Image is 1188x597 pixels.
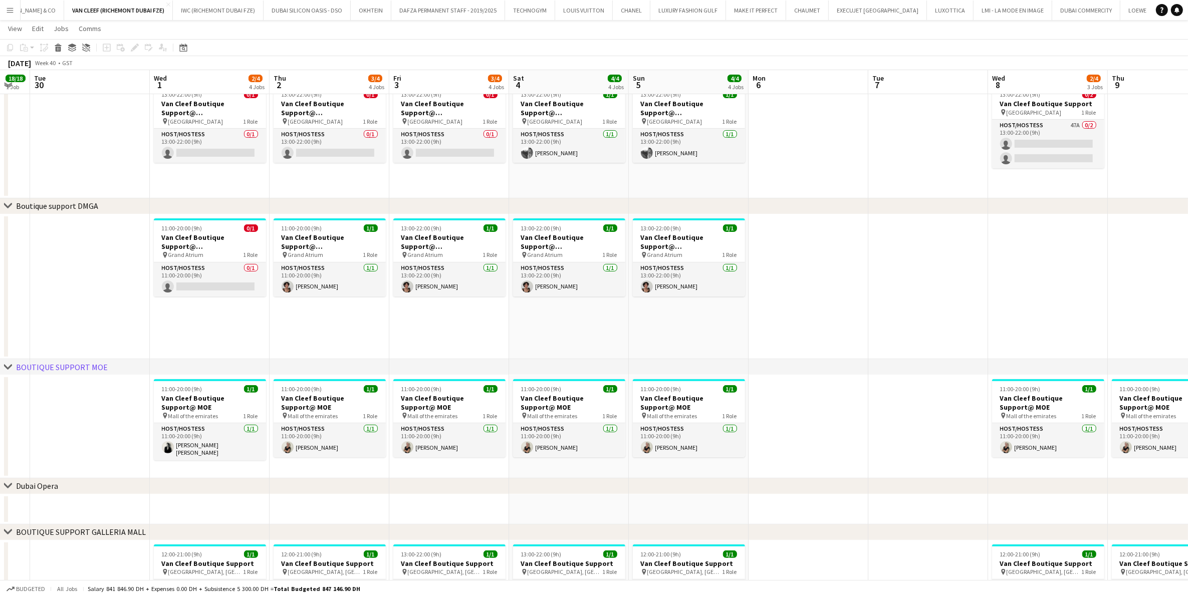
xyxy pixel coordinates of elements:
div: GST [62,59,73,67]
button: CHAUMET [786,1,829,20]
button: VAN CLEEF (RICHEMONT DUBAI FZE) [64,1,173,20]
span: Week 40 [33,59,58,67]
span: All jobs [55,585,79,592]
a: Comms [75,22,105,35]
a: View [4,22,26,35]
button: DUBAI SILICON OASIS - DSO [264,1,351,20]
span: Budgeted [16,585,45,592]
button: LOUIS VUITTON [555,1,613,20]
button: LOEWE [1120,1,1155,20]
button: EXECUJET [GEOGRAPHIC_DATA] [829,1,927,20]
button: Budgeted [5,583,47,594]
div: Boutique support DMGA [16,201,98,211]
span: Comms [79,24,101,33]
button: OKHTEIN [351,1,391,20]
button: DUBAI COMMERCITY [1052,1,1120,20]
div: Salary 841 846.90 DH + Expenses 0.00 DH + Subsistence 5 300.00 DH = [88,585,360,592]
span: Edit [32,24,44,33]
button: LMI - LA MODE EN IMAGE [974,1,1052,20]
div: [DATE] [8,58,31,68]
span: View [8,24,22,33]
button: DAFZA PERMANENT STAFF - 2019/2025 [391,1,505,20]
a: Edit [28,22,48,35]
div: BOUTIQUE SUPPORT MOE [16,362,108,372]
button: MAKE IT PERFECT [726,1,786,20]
div: Boutique Support DMFA [16,68,97,78]
button: IWC (RICHEMONT DUBAI FZE) [173,1,264,20]
div: Dubai Opera [16,481,58,491]
button: TECHNOGYM [505,1,555,20]
button: LUXOTTICA [927,1,974,20]
span: Total Budgeted 847 146.90 DH [274,585,360,592]
button: LUXURY FASHION GULF [650,1,726,20]
button: CHANEL [613,1,650,20]
a: Jobs [50,22,73,35]
div: BOUTIQUE SUPPORT GALLERIA MALL [16,527,146,537]
span: Jobs [54,24,69,33]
